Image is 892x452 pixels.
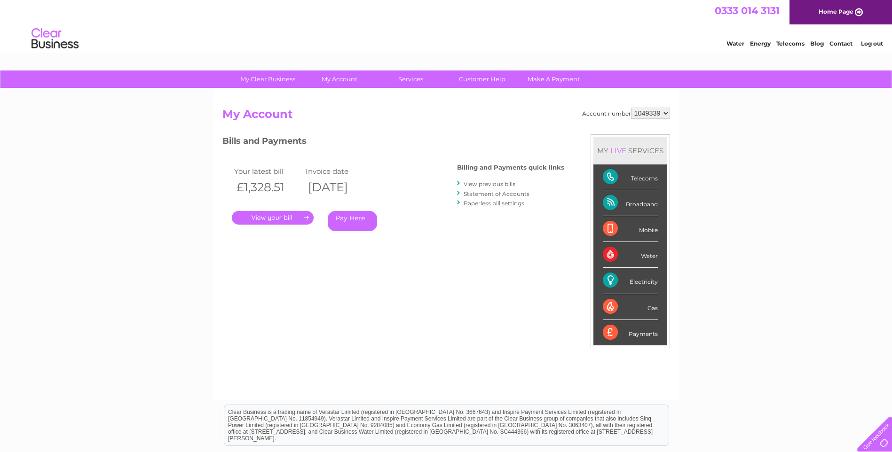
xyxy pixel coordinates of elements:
[232,178,304,197] th: £1,328.51
[726,40,744,47] a: Water
[372,70,450,88] a: Services
[829,40,853,47] a: Contact
[303,178,375,197] th: [DATE]
[603,190,658,216] div: Broadband
[457,164,564,171] h4: Billing and Payments quick links
[750,40,771,47] a: Energy
[603,164,658,190] div: Telecoms
[603,294,658,320] div: Gas
[303,165,375,178] td: Invoice date
[603,268,658,294] div: Electricity
[776,40,805,47] a: Telecoms
[464,200,524,207] a: Paperless bill settings
[464,180,515,187] a: View previous bills
[608,146,628,155] div: LIVE
[328,211,377,231] a: Pay Here
[593,137,667,164] div: MY SERVICES
[229,70,307,88] a: My Clear Business
[224,5,669,46] div: Clear Business is a trading name of Verastar Limited (registered in [GEOGRAPHIC_DATA] No. 3667643...
[861,40,883,47] a: Log out
[603,242,658,268] div: Water
[603,320,658,345] div: Payments
[232,165,304,178] td: Your latest bill
[810,40,824,47] a: Blog
[464,190,529,197] a: Statement of Accounts
[515,70,592,88] a: Make A Payment
[222,134,564,151] h3: Bills and Payments
[222,108,670,125] h2: My Account
[31,24,79,53] img: logo.png
[443,70,521,88] a: Customer Help
[232,211,314,225] a: .
[603,216,658,242] div: Mobile
[582,108,670,119] div: Account number
[715,5,780,16] a: 0333 014 3131
[300,70,378,88] a: My Account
